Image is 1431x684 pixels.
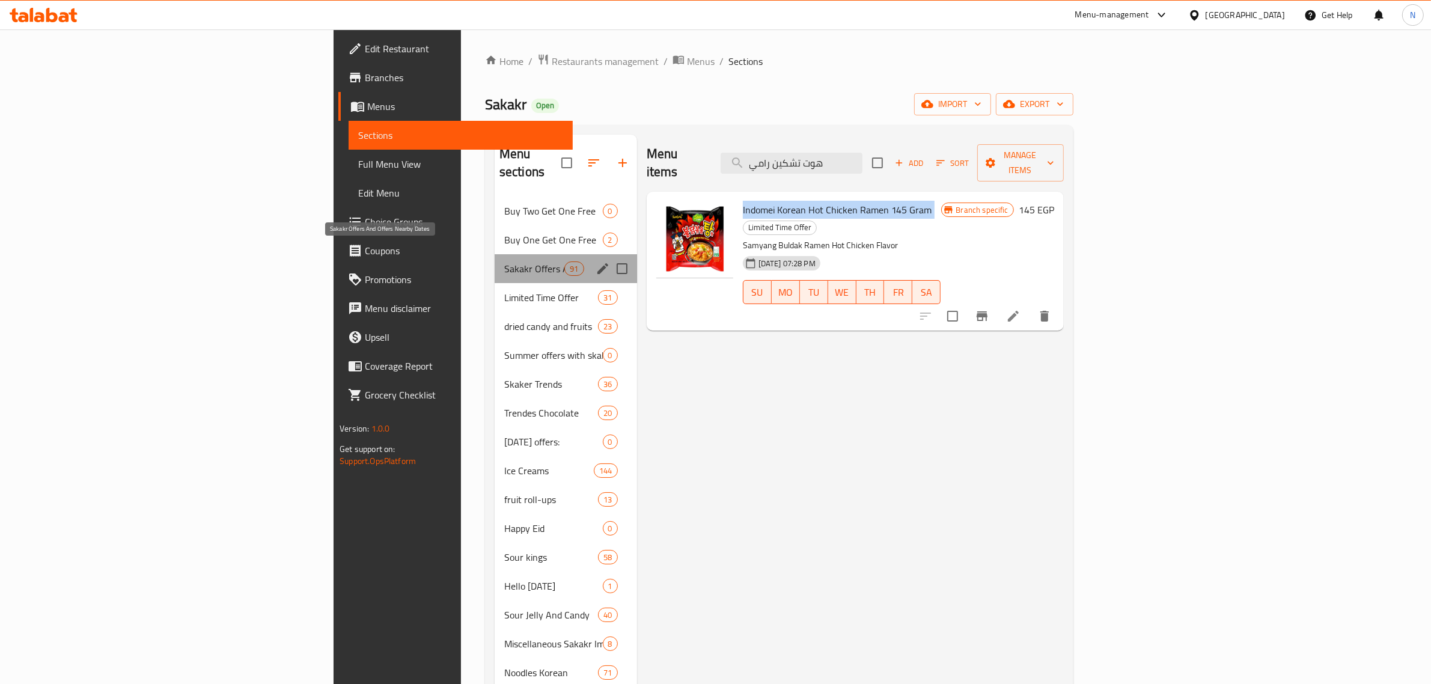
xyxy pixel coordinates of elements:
button: SA [912,280,941,304]
span: Sections [728,54,763,69]
span: Get support on: [340,441,395,457]
span: fruit roll-ups [504,492,598,507]
li: / [719,54,724,69]
div: items [598,290,617,305]
div: Sour Jelly And Candy [504,608,598,622]
div: items [603,204,618,218]
button: export [996,93,1073,115]
a: Full Menu View [349,150,573,179]
span: 0 [603,350,617,361]
a: Support.OpsPlatform [340,453,416,469]
div: Ice Creams [504,463,594,478]
div: Skaker Trends [504,377,598,391]
div: items [603,435,618,449]
span: Branches [365,70,563,85]
span: 0 [603,206,617,217]
span: 40 [599,609,617,621]
span: SA [917,284,936,301]
button: WE [828,280,856,304]
div: Menu-management [1075,8,1149,22]
div: Noodles Korean [504,665,598,680]
span: 1.0.0 [371,421,390,436]
a: Menus [673,53,715,69]
div: items [598,608,617,622]
span: Menus [367,99,563,114]
span: Hello [DATE] [504,579,603,593]
span: 31 [599,292,617,304]
span: Branch specific [951,204,1013,216]
nav: breadcrumb [485,53,1073,69]
span: 36 [599,379,617,390]
a: Grocery Checklist [338,380,573,409]
span: Limited Time Offer [504,290,598,305]
span: Sort items [929,154,977,173]
li: / [664,54,668,69]
span: Buy Two Get One Free [504,204,603,218]
div: Limited Time Offer31 [495,283,637,312]
span: Full Menu View [358,157,563,171]
span: TH [861,284,880,301]
div: Summer offers with skakr0 [495,341,637,370]
div: items [603,233,618,247]
div: items [603,579,618,593]
div: [DATE] offers:0 [495,427,637,456]
button: MO [772,280,800,304]
span: FR [889,284,908,301]
div: Sour Jelly And Candy40 [495,600,637,629]
div: Miscellaneous Sakakr Imports8 [495,629,637,658]
div: items [598,665,617,680]
div: Hello Ramadan [504,579,603,593]
button: SU [743,280,772,304]
button: Add section [608,148,637,177]
span: Summer offers with skakr [504,348,603,362]
button: FR [884,280,912,304]
span: Indomei Korean Hot Chicken Ramen 145 Gram [743,201,932,219]
span: Add [893,156,926,170]
div: Happy Eid0 [495,514,637,543]
span: Sour kings [504,550,598,564]
button: Manage items [977,144,1064,182]
span: Trendes Chocolate [504,406,598,420]
a: Menu disclaimer [338,294,573,323]
span: Buy One Get One Free [504,233,603,247]
div: Sakakr Offers And Offers Nearby Dates91edit [495,254,637,283]
div: dried candy and fruits23 [495,312,637,341]
div: items [598,492,617,507]
span: Limited Time Offer [743,221,816,234]
span: MO [777,284,795,301]
div: Buy Two Get One Free0 [495,197,637,225]
button: edit [594,260,612,278]
button: import [914,93,991,115]
span: Choice Groups [365,215,563,229]
span: Edit Restaurant [365,41,563,56]
span: Sections [358,128,563,142]
a: Upsell [338,323,573,352]
div: items [603,521,618,536]
div: [GEOGRAPHIC_DATA] [1206,8,1285,22]
a: Edit Restaurant [338,34,573,63]
div: items [598,406,617,420]
span: 20 [599,408,617,419]
div: items [598,319,617,334]
button: Sort [933,154,972,173]
span: 13 [599,494,617,505]
span: Select to update [940,304,965,329]
span: 1 [603,581,617,592]
span: Edit Menu [358,186,563,200]
span: 23 [599,321,617,332]
span: Promotions [365,272,563,287]
button: delete [1030,302,1059,331]
button: Branch-specific-item [968,302,996,331]
span: 71 [599,667,617,679]
div: items [603,348,618,362]
span: Add item [890,154,929,173]
span: Miscellaneous Sakakr Imports [504,637,603,651]
span: Sakakr Offers And Offers Nearby Dates [504,261,564,276]
a: Edit menu item [1006,309,1021,323]
img: Indomei Korean Hot Chicken Ramen 145 Gram [656,201,733,278]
